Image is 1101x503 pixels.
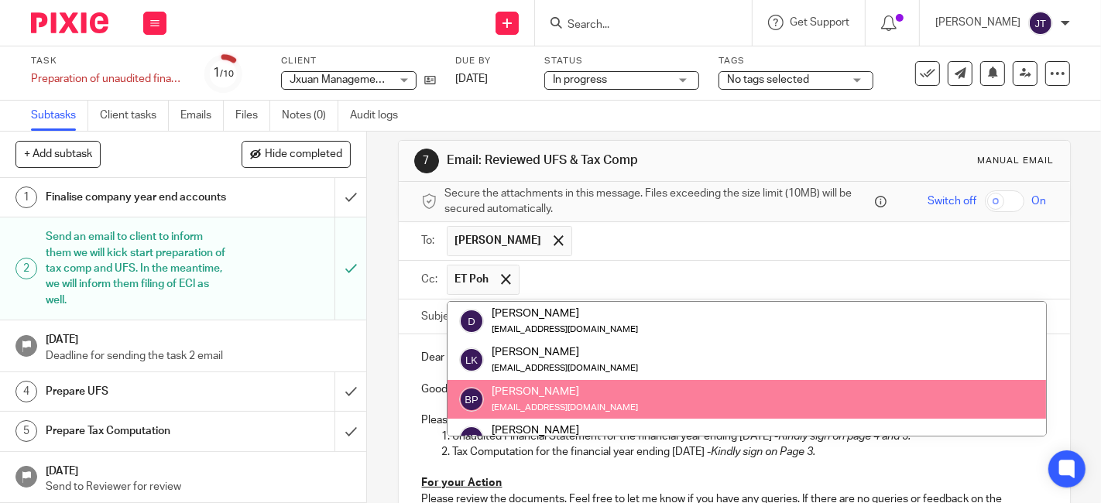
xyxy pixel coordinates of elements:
[422,272,439,287] label: Cc:
[459,309,484,334] img: svg%3E
[544,55,699,67] label: Status
[281,55,436,67] label: Client
[459,387,484,412] img: svg%3E
[235,101,270,131] a: Files
[455,55,525,67] label: Due by
[566,19,705,33] input: Search
[445,186,871,217] span: Secure the attachments in this message. Files exceeding the size limit (10MB) will be secured aut...
[46,380,228,403] h1: Prepare UFS
[31,71,186,87] div: Preparation of unaudited financial statements and tax computation FYE31 Mar 2024
[790,17,849,28] span: Get Support
[712,447,816,457] em: Kindly sign on Page 3.
[492,364,638,372] small: [EMAIL_ADDRESS][DOMAIN_NAME]
[935,15,1020,30] p: [PERSON_NAME]
[492,384,638,399] div: [PERSON_NAME]
[455,272,489,287] span: ET Poh
[221,70,235,78] small: /10
[414,149,439,173] div: 7
[31,12,108,33] img: Pixie
[492,423,708,438] div: [PERSON_NAME]
[453,444,1047,460] p: Tax Computation for the financial year ending [DATE] -
[180,101,224,131] a: Emails
[719,55,873,67] label: Tags
[15,381,37,402] div: 4
[46,419,228,443] h1: Prepare Tax Computation
[214,64,235,82] div: 1
[492,403,638,412] small: [EMAIL_ADDRESS][DOMAIN_NAME]
[422,477,502,488] u: For your Action
[422,350,1047,365] p: Dear [PERSON_NAME],
[459,426,484,450] img: svg%3E
[422,412,1047,428] p: Please find in the attachment for the following documents:
[31,71,186,87] div: Preparation of unaudited financial statements and tax computation FYE[DATE]
[928,193,977,209] span: Switch off
[422,309,462,324] label: Subject:
[15,186,37,208] div: 1
[46,328,351,347] h1: [DATE]
[282,101,338,131] a: Notes (0)
[422,233,439,248] label: To:
[46,186,228,209] h1: Finalise company year end accounts
[31,101,88,131] a: Subtasks
[492,344,638,360] div: [PERSON_NAME]
[46,479,351,494] p: Send to Reviewer for review
[492,306,638,321] div: [PERSON_NAME]
[15,420,37,442] div: 5
[978,155,1055,167] div: Manual email
[31,55,186,67] label: Task
[290,74,428,85] span: Jxuan Management Pte. Ltd.
[15,258,37,279] div: 2
[1028,11,1053,36] img: svg%3E
[492,325,638,334] small: [EMAIL_ADDRESS][DOMAIN_NAME]
[46,348,351,364] p: Deadline for sending the task 2 email
[459,347,484,372] img: svg%3E
[242,141,351,167] button: Hide completed
[455,233,542,248] span: [PERSON_NAME]
[1032,193,1047,209] span: On
[265,149,342,161] span: Hide completed
[553,74,607,85] span: In progress
[46,460,351,479] h1: [DATE]
[15,141,101,167] button: + Add subtask
[350,101,410,131] a: Audit logs
[447,152,767,169] h1: Email: Reviewed UFS & Tax Comp
[727,74,809,85] span: No tags selected
[422,382,1047,397] p: Good day to you!
[779,431,911,442] em: Kindly sign on page 4 and 5.
[100,101,169,131] a: Client tasks
[46,225,228,312] h1: Send an email to client to inform them we will kick start preparation of tax comp and UFS. In the...
[455,74,488,84] span: [DATE]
